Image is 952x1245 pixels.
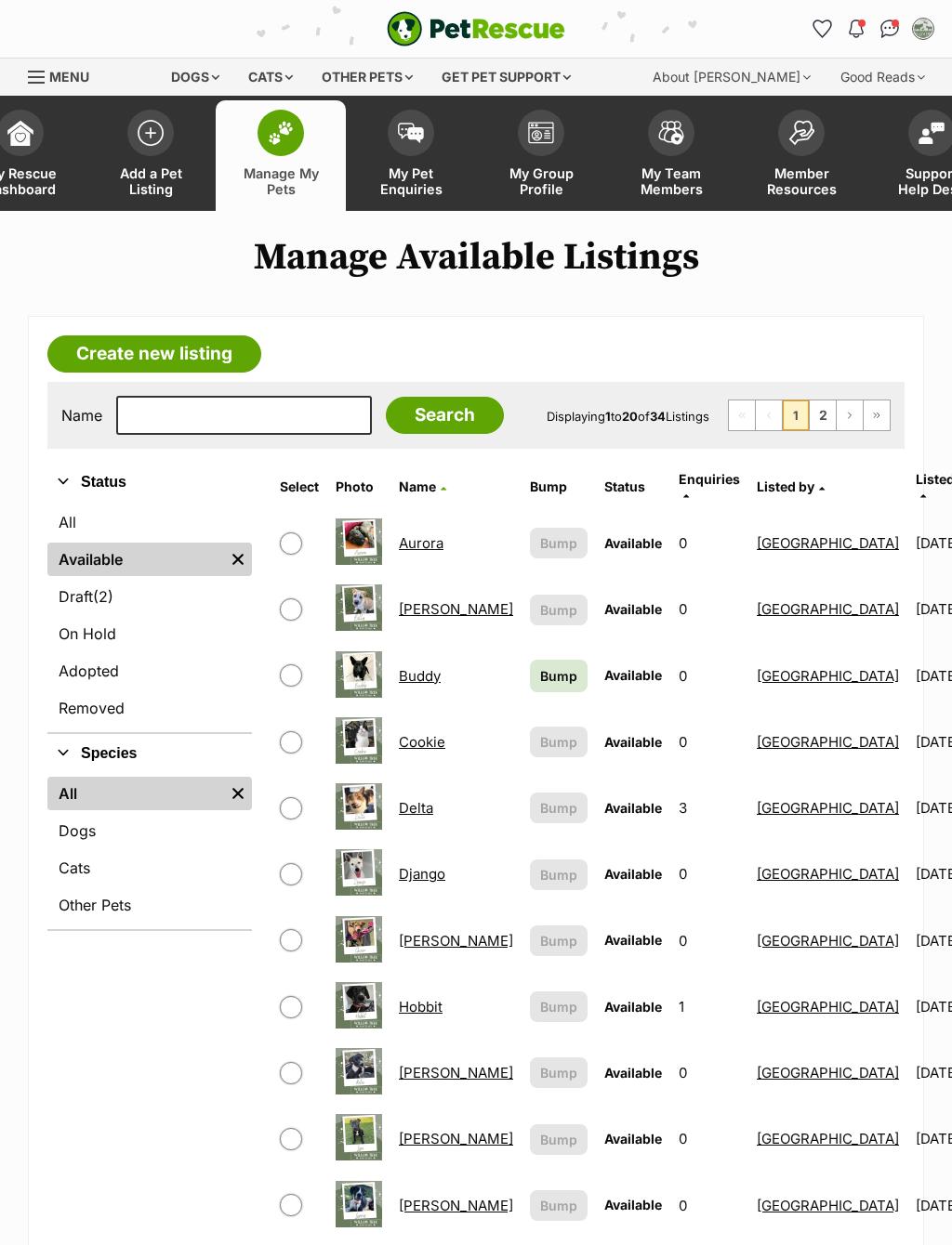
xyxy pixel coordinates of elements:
[622,409,638,424] strong: 20
[138,120,164,146] img: add-pet-listing-icon-0afa8454b4691262ce3f59096e99ab1cd57d4a30225e0717b998d2c9b9846f56.svg
[328,465,390,509] th: Photo
[540,865,577,885] span: Bump
[547,409,709,424] span: Displaying to of Listings
[530,793,588,823] button: Bump
[47,777,224,810] a: All
[399,1197,513,1214] a: [PERSON_NAME]
[671,975,747,1039] td: 1
[47,888,252,922] a: Other Pets
[671,1041,747,1105] td: 0
[109,165,192,197] span: Add a Pet Listing
[399,534,443,552] a: Aurora
[530,1057,588,1088] button: Bump
[757,1197,899,1214] a: [GEOGRAPHIC_DATA]
[756,400,782,430] span: Previous page
[880,20,900,38] img: chat-41dd97257d64d25036548639549fe6c8038ab92f7586957e7f3b1b290dea8141.svg
[399,1130,513,1147] a: [PERSON_NAME]
[827,59,938,96] div: Good Reads
[604,932,662,948] span: Available
[399,600,513,618] a: [PERSON_NAME]
[679,471,740,502] a: Enquiries
[671,577,747,641] td: 0
[671,842,747,906] td: 0
[530,1190,588,1221] button: Bump
[158,59,232,96] div: Dogs
[757,1064,899,1081] a: [GEOGRAPHIC_DATA]
[47,470,252,494] button: Status
[671,1173,747,1238] td: 0
[757,998,899,1016] a: [GEOGRAPHIC_DATA]
[908,14,938,44] button: My account
[399,478,436,494] span: Name
[629,165,713,197] span: My Team Members
[604,667,662,683] span: Available
[540,1130,577,1149] span: Bump
[47,773,252,929] div: Species
[309,59,426,96] div: Other pets
[398,123,424,143] img: pet-enquiries-icon-7e3ad2cf08bfb03b45e93fb7055b45f3efa6380592205ae92323e6603595dc1f.svg
[810,400,836,430] a: Page 2
[757,667,899,685] a: [GEOGRAPHIC_DATA]
[808,14,938,44] ul: Account quick links
[540,533,577,553] span: Bump
[47,654,252,688] a: Adopted
[604,734,662,750] span: Available
[530,925,588,956] button: Bump
[499,165,583,197] span: My Group Profile
[47,502,252,732] div: Status
[604,800,662,816] span: Available
[757,534,899,552] a: [GEOGRAPHIC_DATA]
[272,465,326,509] th: Select
[224,543,252,576] a: Remove filter
[93,585,113,608] span: (2)
[604,601,662,617] span: Available
[604,1197,662,1212] span: Available
[47,691,252,725] a: Removed
[540,732,577,752] span: Bump
[530,727,588,757] button: Bump
[268,121,294,145] img: manage-my-pets-icon-02211641906a0b7f246fdf0571729dbe1e7629f14944591b6c1af311fb30b64b.svg
[47,543,224,576] a: Available
[530,660,588,692] a: Bump
[47,741,252,766] button: Species
[47,580,252,613] a: Draft
[604,1131,662,1147] span: Available
[736,100,866,211] a: Member Resources
[757,600,899,618] a: [GEOGRAPHIC_DATA]
[47,617,252,650] a: On Hold
[606,100,736,211] a: My Team Members
[604,999,662,1015] span: Available
[530,1124,588,1155] button: Bump
[61,407,102,424] label: Name
[757,799,899,817] a: [GEOGRAPHIC_DATA]
[540,798,577,818] span: Bump
[528,122,554,144] img: group-profile-icon-3fa3cf56718a62981997c0bc7e787c4b2cf8bcc04b72c1350f741eb67cf2f40e.svg
[235,59,306,96] div: Cats
[875,14,905,44] a: Conversations
[914,20,932,38] img: Willow Tree Sanctuary profile pic
[49,69,89,85] span: Menu
[530,528,588,558] button: Bump
[841,14,871,44] button: Notifications
[671,909,747,973] td: 0
[671,710,747,774] td: 0
[671,776,747,840] td: 3
[757,478,825,494] a: Listed by
[919,122,945,144] img: help-desk-icon-fdf02630f3aa405de69fd3d07c3f3aa587a6932b1a1747fa1d2bba05be0121f9.svg
[387,11,565,46] a: PetRescue
[346,100,476,211] a: My Pet Enquiries
[399,478,446,494] a: Name
[640,59,824,96] div: About [PERSON_NAME]
[216,100,346,211] a: Manage My Pets
[757,865,899,883] a: [GEOGRAPHIC_DATA]
[679,471,740,487] span: translation missing: en.admin.listings.index.attributes.enquiries
[522,465,595,509] th: Bump
[47,814,252,847] a: Dogs
[369,165,453,197] span: My Pet Enquiries
[540,1196,577,1215] span: Bump
[788,120,814,145] img: member-resources-icon-8e73f808a243e03378d46382f2149f9095a855e16c252ad45f914b54edf8863c.svg
[399,865,445,883] a: Django
[540,666,577,686] span: Bump
[729,400,755,430] span: First page
[671,1107,747,1171] td: 0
